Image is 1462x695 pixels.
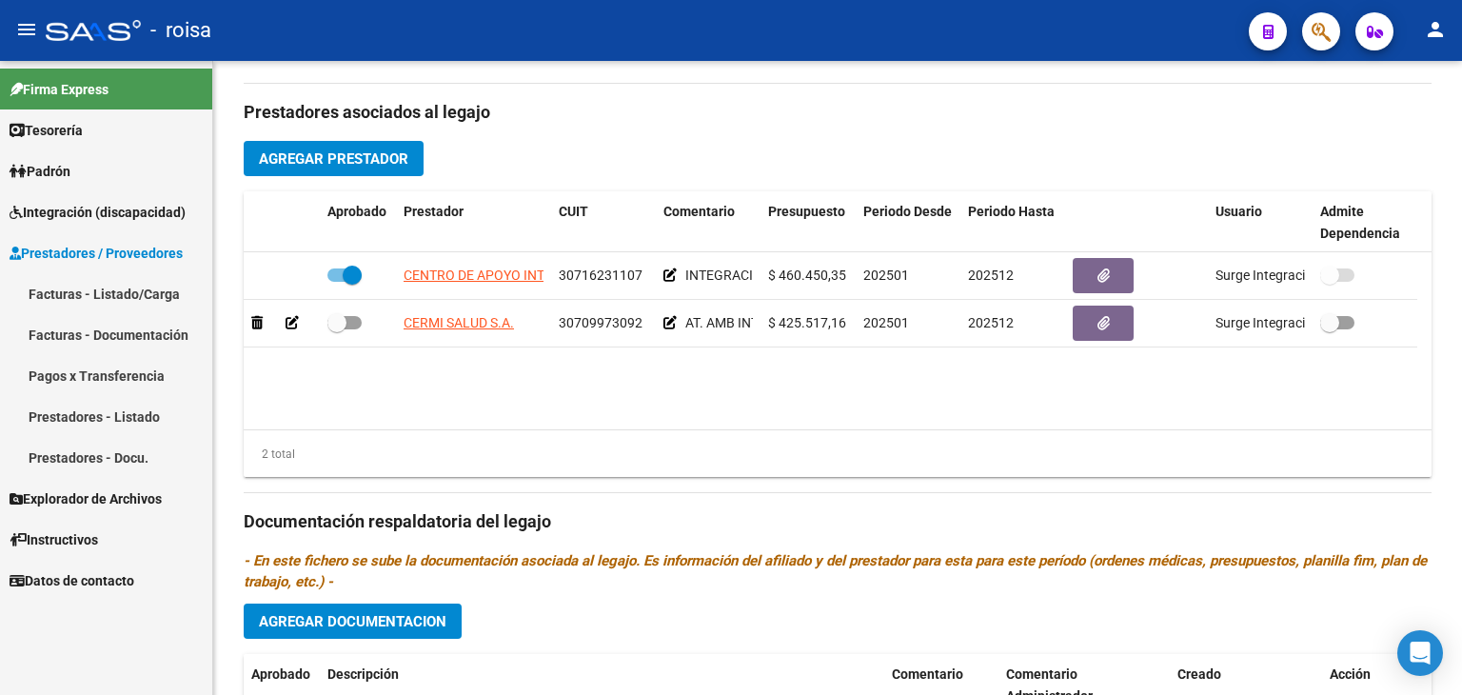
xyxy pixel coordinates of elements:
[10,488,162,509] span: Explorador de Archivos
[863,315,909,330] span: 202501
[10,570,134,591] span: Datos de contacto
[663,204,735,219] span: Comentario
[960,191,1065,254] datatable-header-cell: Periodo Hasta
[150,10,211,51] span: - roisa
[559,315,642,330] span: 30709973092
[761,191,856,254] datatable-header-cell: Presupuesto
[396,191,551,254] datatable-header-cell: Prestador
[259,150,408,168] span: Agregar Prestador
[1320,204,1400,241] span: Admite Dependencia
[892,666,963,682] span: Comentario
[244,552,1427,590] i: - En este fichero se sube la documentación asociada al legajo. Es información del afiliado y del ...
[1215,315,1368,330] span: Surge Integracion [DATE]
[559,204,588,219] span: CUIT
[404,268,684,283] span: CENTRO DE APOYO INTEGRAL LA HUELLA SRL
[856,191,960,254] datatable-header-cell: Periodo Desde
[10,243,183,264] span: Prestadores / Proveedores
[244,508,1432,535] h3: Documentación respaldatoria del legajo
[768,204,845,219] span: Presupuesto
[327,204,386,219] span: Aprobado
[1313,191,1417,254] datatable-header-cell: Admite Dependencia
[863,268,909,283] span: 202501
[320,191,396,254] datatable-header-cell: Aprobado
[10,202,186,223] span: Integración (discapacidad)
[259,613,446,630] span: Agregar Documentacion
[244,99,1432,126] h3: Prestadores asociados al legajo
[1208,191,1313,254] datatable-header-cell: Usuario
[327,666,399,682] span: Descripción
[244,141,424,176] button: Agregar Prestador
[10,79,109,100] span: Firma Express
[244,604,462,639] button: Agregar Documentacion
[551,191,656,254] datatable-header-cell: CUIT
[685,315,869,330] span: AT. AMB INTEGRAL INTENSIVA
[1177,666,1221,682] span: Creado
[1424,18,1447,41] mat-icon: person
[1215,268,1368,283] span: Surge Integracion [DATE]
[863,204,952,219] span: Periodo Desde
[968,268,1014,283] span: 202512
[968,315,1014,330] span: 202512
[768,315,846,330] span: $ 425.517,16
[404,315,514,330] span: CERMI SALUD S.A.
[968,204,1055,219] span: Periodo Hasta
[10,120,83,141] span: Tesorería
[244,444,295,465] div: 2 total
[656,191,761,254] datatable-header-cell: Comentario
[1397,630,1443,676] div: Open Intercom Messenger
[1215,204,1262,219] span: Usuario
[15,18,38,41] mat-icon: menu
[685,268,833,283] span: INTEGRACION ESCOLAR
[404,204,464,219] span: Prestador
[559,268,642,283] span: 30716231107
[251,666,310,682] span: Aprobado
[768,268,846,283] span: $ 460.450,35
[1330,666,1371,682] span: Acción
[10,161,70,182] span: Padrón
[10,529,98,550] span: Instructivos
